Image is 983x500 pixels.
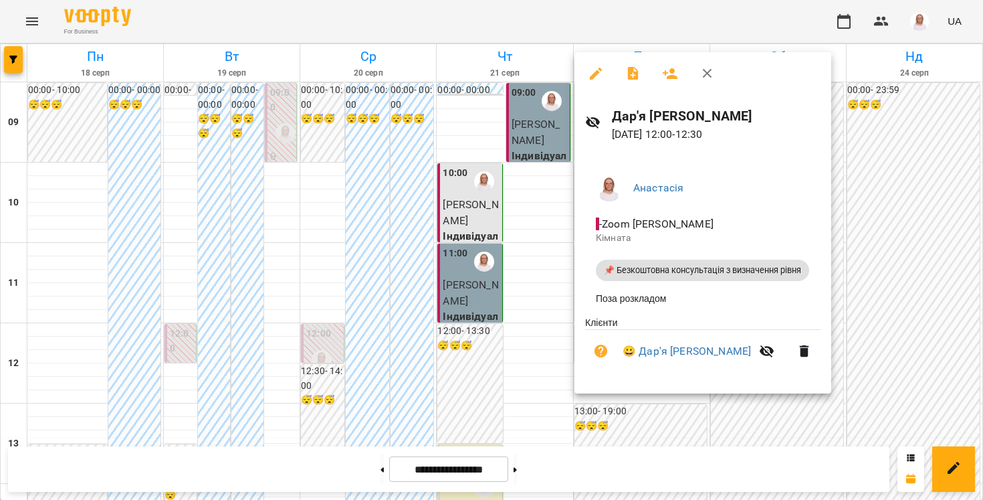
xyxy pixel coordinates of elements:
[612,127,821,143] p: [DATE] 12:00 - 12:30
[612,106,821,127] h6: Дар'я [PERSON_NAME]
[585,286,821,311] li: Поза розкладом
[633,181,683,194] a: Анастасія
[596,218,716,230] span: - Zoom [PERSON_NAME]
[585,335,617,367] button: Візит ще не сплачено. Додати оплату?
[623,343,751,359] a: 😀 Дар'я [PERSON_NAME]
[596,232,810,245] p: Кімната
[585,316,821,378] ul: Клієнти
[596,175,623,201] img: 7b3448e7bfbed3bd7cdba0ed84700e25.png
[596,264,809,276] span: 📌 Безкоштовна консультація з визначення рівня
